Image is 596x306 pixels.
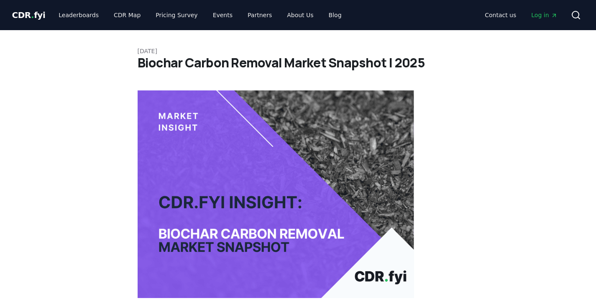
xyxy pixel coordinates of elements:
h1: Biochar Carbon Removal Market Snapshot | 2025 [138,55,459,70]
a: Contact us [478,8,523,23]
a: Log in [524,8,564,23]
a: Partners [241,8,279,23]
img: blog post image [138,90,414,298]
a: CDR.fyi [12,9,46,21]
nav: Main [478,8,564,23]
nav: Main [52,8,348,23]
span: Log in [531,11,557,19]
a: CDR Map [107,8,147,23]
a: Pricing Survey [149,8,204,23]
span: CDR fyi [12,10,46,20]
span: . [31,10,34,20]
a: Blog [322,8,348,23]
a: Leaderboards [52,8,105,23]
a: Events [206,8,239,23]
p: [DATE] [138,47,459,55]
a: About Us [280,8,320,23]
